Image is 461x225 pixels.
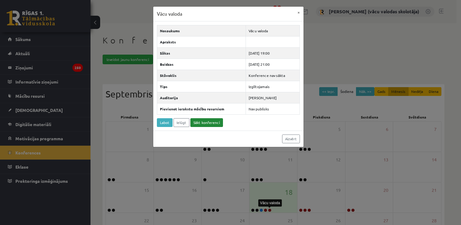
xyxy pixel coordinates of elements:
[157,59,246,70] th: Beidzas
[246,47,300,59] td: [DATE] 19:00
[157,25,246,36] th: Nosaukums
[157,118,173,127] a: Labot
[157,70,246,81] th: Stāvoklis
[258,199,282,207] div: Vācu valoda
[173,118,189,127] a: Ielūgt
[246,103,300,114] td: Nav publisks
[190,118,223,127] a: Sākt konferenci
[246,59,300,70] td: [DATE] 21:00
[294,7,304,18] button: ×
[246,25,300,36] td: Vācu valoda
[157,10,182,17] h3: Vācu valoda
[157,47,246,59] th: Sākas
[282,135,300,143] a: Aizvērt
[246,92,300,103] td: [PERSON_NAME]
[246,70,300,81] td: Konference nav sākta
[157,92,246,103] th: Auditorija
[157,81,246,92] th: Tips
[246,81,300,92] td: Izglītojamais
[157,103,246,114] th: Pievienot ierakstu mācību resursiem
[157,36,246,47] th: Apraksts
